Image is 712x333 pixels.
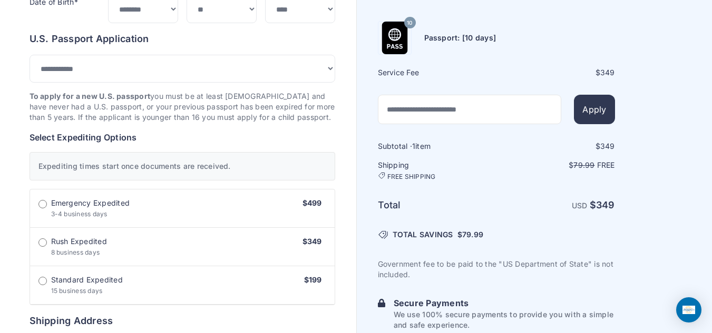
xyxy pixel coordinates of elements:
span: Rush Expedited [51,236,107,247]
h6: Passport: [10 days] [424,33,496,43]
h6: Shipping Address [30,314,335,328]
span: 79.99 [462,230,483,239]
span: 3-4 business days [51,210,108,218]
span: $499 [303,198,322,207]
h6: Select Expediting Options [30,131,335,144]
div: $ [498,141,615,152]
span: Standard Expedited [51,275,123,285]
span: USD [572,201,588,210]
div: $ [498,67,615,78]
span: $ [457,229,483,240]
p: $ [498,160,615,170]
span: Emergency Expedited [51,198,130,208]
p: you must be at least [DEMOGRAPHIC_DATA] and have never had a U.S. passport, or your previous pass... [30,91,335,123]
h6: Subtotal · item [378,141,495,152]
div: Open Intercom Messenger [676,297,701,322]
span: Free [597,160,615,169]
span: $349 [303,237,322,246]
h6: Secure Payments [394,297,615,309]
strong: $ [590,199,615,210]
span: TOTAL SAVINGS [393,229,453,240]
span: 1 [412,142,415,150]
button: Apply [574,95,615,124]
span: $199 [304,275,322,284]
p: Government fee to be paid to the "US Department of State" is not included. [378,259,615,280]
span: 15 business days [51,287,103,295]
span: 79.99 [573,160,594,169]
span: FREE SHIPPING [387,173,436,181]
h6: U.S. Passport Application [30,32,335,46]
h6: Total [378,198,495,213]
img: Product Name [378,22,411,54]
strong: To apply for a new U.S. passport [30,92,151,100]
h6: Shipping [378,160,495,181]
div: Expediting times start once documents are received. [30,152,335,180]
span: 349 [600,142,615,150]
h6: Service Fee [378,67,495,78]
span: 349 [600,68,615,77]
span: 349 [596,199,615,210]
p: We use 100% secure payments to provide you with a simple and safe experience. [394,309,615,330]
span: 8 business days [51,248,100,256]
span: 10 [407,16,412,29]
